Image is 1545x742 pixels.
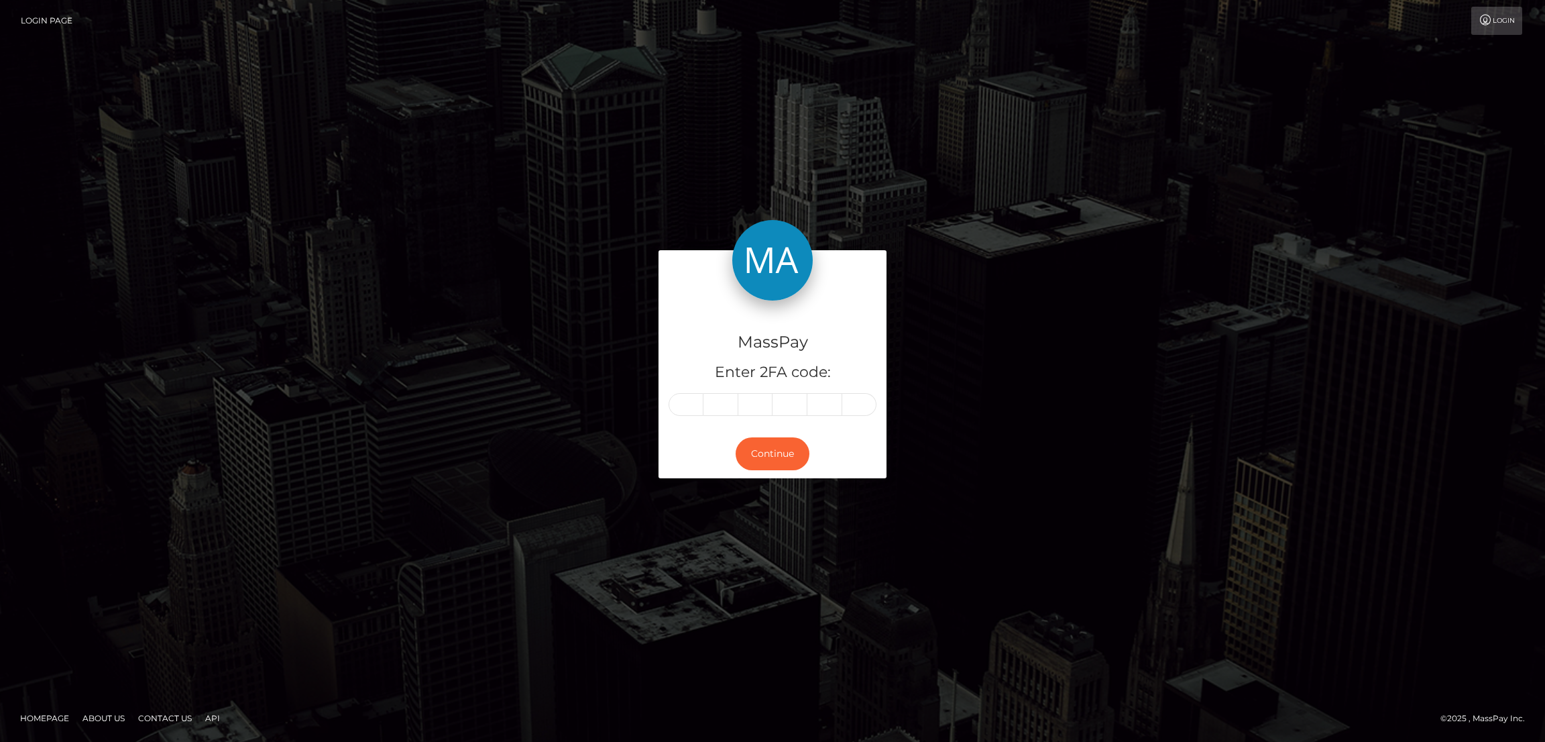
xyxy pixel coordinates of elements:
img: MassPay [732,220,813,301]
h5: Enter 2FA code: [669,362,876,383]
a: About Us [77,708,130,729]
h4: MassPay [669,331,876,354]
a: API [200,708,225,729]
a: Login Page [21,7,72,35]
div: © 2025 , MassPay Inc. [1440,711,1535,726]
a: Contact Us [133,708,197,729]
button: Continue [736,437,809,470]
a: Homepage [15,708,74,729]
a: Login [1471,7,1522,35]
